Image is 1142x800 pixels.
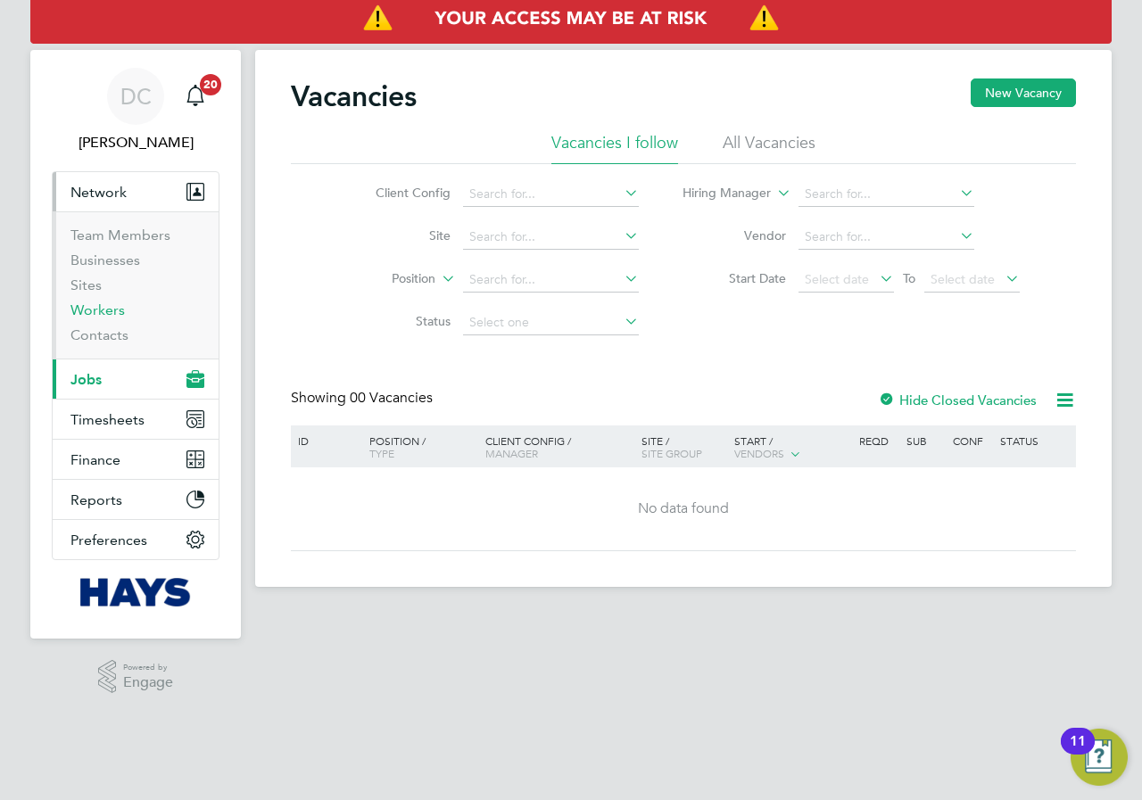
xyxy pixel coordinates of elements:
div: No data found [294,499,1073,518]
a: Team Members [70,227,170,243]
label: Status [348,313,451,329]
div: Start / [730,425,855,470]
span: Type [369,446,394,460]
label: Vendor [683,227,786,243]
div: Network [53,211,219,359]
input: Select one [463,310,639,335]
a: Powered byEngage [98,660,174,694]
label: Start Date [683,270,786,286]
button: Preferences [53,520,219,559]
span: Finance [70,451,120,468]
span: Jobs [70,371,102,388]
span: Select date [805,271,869,287]
a: 20 [178,68,213,125]
button: Open Resource Center, 11 new notifications [1071,729,1128,786]
div: ID [294,425,356,456]
span: DC [120,85,152,108]
span: Select date [931,271,995,287]
label: Hiring Manager [668,185,771,202]
div: Conf [948,425,995,456]
input: Search for... [799,225,974,250]
span: Network [70,184,127,201]
span: 20 [200,74,221,95]
a: Go to home page [52,578,219,606]
div: 11 [1070,741,1086,764]
div: Position / [356,425,481,468]
span: Site Group [641,446,702,460]
span: Danielle Croombs [52,132,219,153]
input: Search for... [463,225,639,250]
input: Search for... [463,182,639,207]
label: Hide Closed Vacancies [878,392,1037,408]
button: Jobs [53,359,219,399]
input: Search for... [463,268,639,293]
span: Preferences [70,532,147,548]
a: DC[PERSON_NAME] [52,68,219,153]
span: Powered by [123,660,173,675]
span: 00 Vacancies [350,389,433,407]
span: Engage [123,675,173,690]
button: Network [53,172,219,211]
label: Position [333,270,435,288]
label: Client Config [348,185,451,201]
span: Manager [485,446,538,460]
div: Sub [902,425,948,456]
span: Timesheets [70,411,145,428]
div: Status [996,425,1073,456]
a: Businesses [70,252,140,268]
input: Search for... [799,182,974,207]
label: Site [348,227,451,243]
div: Reqd [855,425,901,456]
li: Vacancies I follow [551,132,678,164]
a: Workers [70,301,125,318]
div: Client Config / [481,425,637,468]
button: Timesheets [53,400,219,439]
a: Sites [70,276,102,293]
button: New Vacancy [971,78,1076,107]
div: Site / [637,425,731,468]
span: Vendors [734,446,784,460]
h2: Vacancies [291,78,417,114]
a: Contacts [70,326,128,343]
nav: Main navigation [30,50,241,639]
button: Reports [53,480,219,519]
span: Reports [70,491,122,508]
span: To [898,267,921,290]
div: Showing [291,389,436,408]
button: Finance [53,440,219,479]
img: hays-logo-retina.png [80,578,192,606]
li: All Vacancies [723,132,815,164]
